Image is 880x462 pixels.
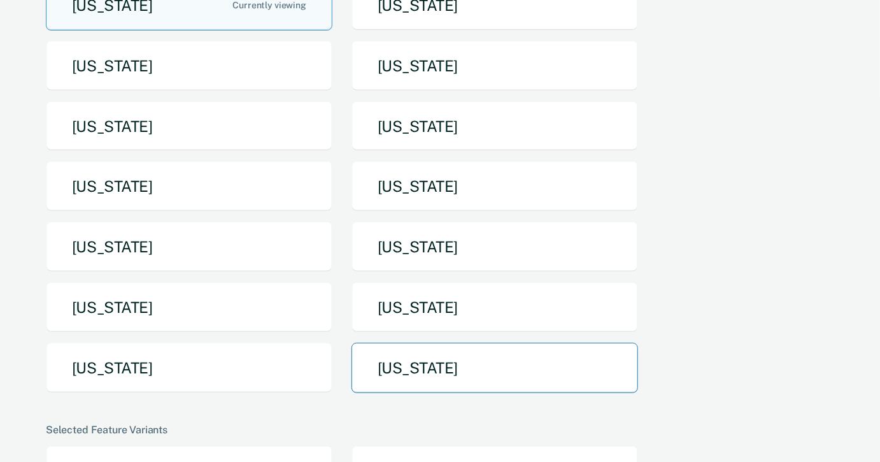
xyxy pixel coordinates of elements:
button: [US_STATE] [351,161,638,212]
div: Selected Feature Variants [46,424,829,436]
button: [US_STATE] [46,222,332,272]
button: [US_STATE] [46,161,332,212]
button: [US_STATE] [46,343,332,393]
button: [US_STATE] [351,41,638,91]
button: [US_STATE] [351,101,638,152]
button: [US_STATE] [46,41,332,91]
button: [US_STATE] [351,343,638,393]
button: [US_STATE] [46,101,332,152]
button: [US_STATE] [351,282,638,333]
button: [US_STATE] [351,222,638,272]
button: [US_STATE] [46,282,332,333]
